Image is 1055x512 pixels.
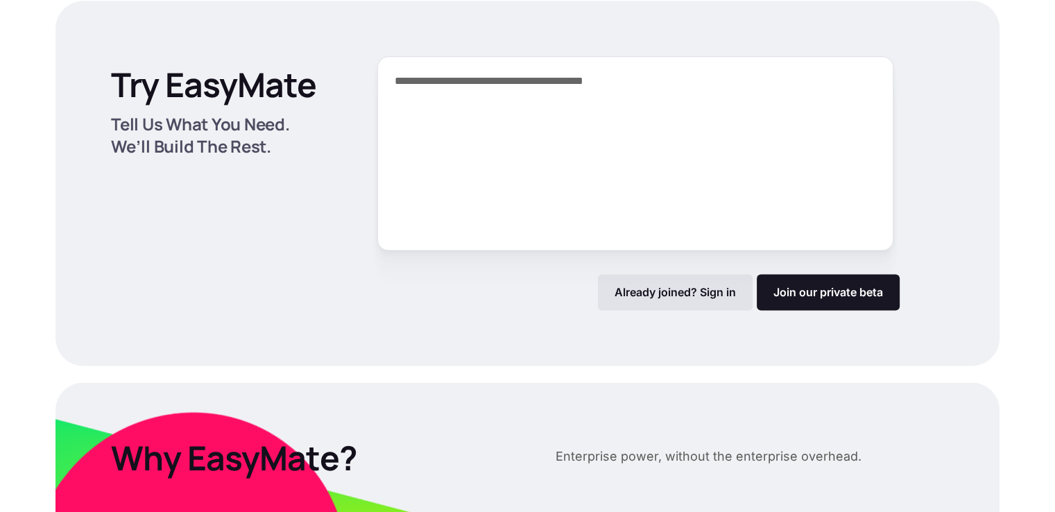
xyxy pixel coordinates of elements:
[598,274,753,310] a: Already joined? Sign in
[111,65,316,105] p: Try EasyMate
[615,285,736,299] p: Already joined? Sign in
[111,113,332,157] p: Tell Us What You Need. We’ll Build The Rest.
[377,56,900,310] form: Form
[556,446,861,467] p: Enterprise power, without the enterprise overhead.
[111,438,511,478] p: Why EasyMate?
[757,274,900,310] a: Join our private beta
